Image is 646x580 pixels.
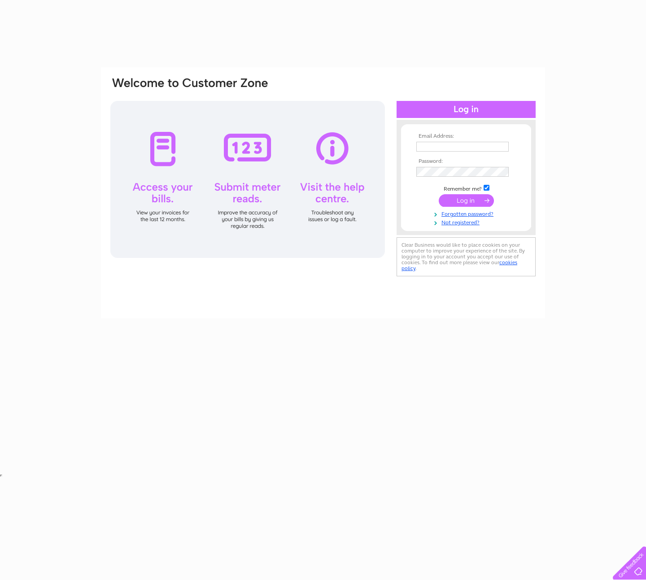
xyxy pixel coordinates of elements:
th: Email Address: [414,133,518,140]
a: cookies policy [402,259,517,271]
input: Submit [439,194,494,207]
th: Password: [414,158,518,165]
a: Forgotten password? [416,209,518,218]
td: Remember me? [414,183,518,192]
div: Clear Business would like to place cookies on your computer to improve your experience of the sit... [397,237,536,276]
a: Not registered? [416,218,518,226]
